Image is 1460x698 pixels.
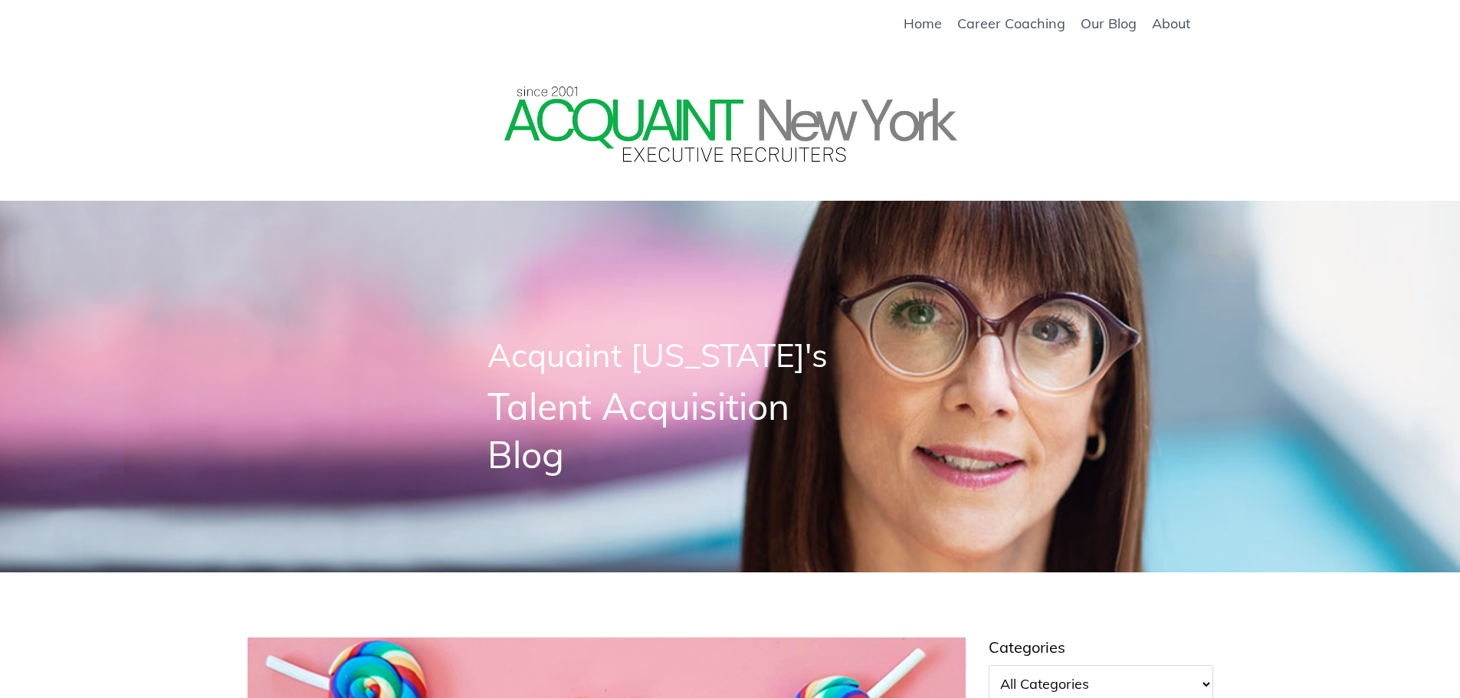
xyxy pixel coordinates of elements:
span: Blog [487,431,564,477]
span: Acquaint [US_STATE]'s [487,335,828,375]
span: Talent Acquisition [487,383,789,429]
a: About [1152,15,1190,32]
a: Home [904,15,942,32]
a: Our Blog [1081,15,1137,32]
p: Categories [989,637,1213,657]
a: Career Coaching [957,15,1065,32]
